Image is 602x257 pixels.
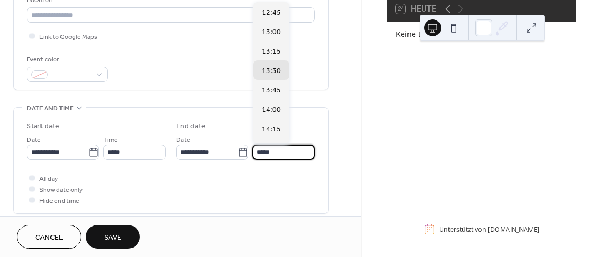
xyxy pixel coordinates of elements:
[262,105,281,116] span: 14:00
[39,184,83,196] span: Show date only
[27,103,74,114] span: Date and time
[488,225,539,234] a: [DOMAIN_NAME]
[103,135,118,146] span: Time
[86,225,140,249] button: Save
[27,135,41,146] span: Date
[262,143,281,155] span: 14:30
[17,225,81,249] button: Cancel
[262,66,281,77] span: 13:30
[39,196,79,207] span: Hide end time
[262,27,281,38] span: 13:00
[262,124,281,135] span: 14:15
[35,232,63,243] span: Cancel
[396,28,568,39] div: Keine Ereignisse
[104,232,121,243] span: Save
[176,121,206,132] div: End date
[252,135,267,146] span: Time
[262,46,281,57] span: 13:15
[176,135,190,146] span: Date
[262,85,281,96] span: 13:45
[439,225,539,234] div: Unterstützt von
[39,173,58,184] span: All day
[262,7,281,18] span: 12:45
[39,32,97,43] span: Link to Google Maps
[27,121,59,132] div: Start date
[27,54,106,65] div: Event color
